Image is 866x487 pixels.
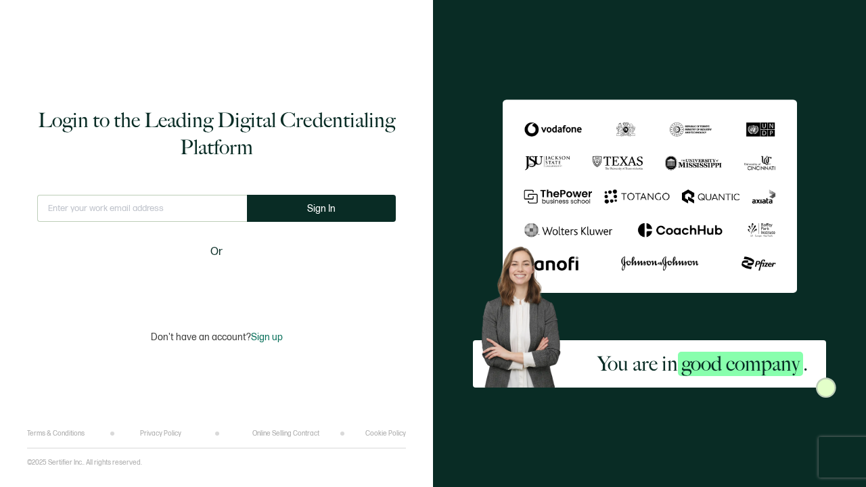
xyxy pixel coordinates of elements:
[132,269,301,299] iframe: Sign in with Google Button
[597,350,808,377] h2: You are in .
[251,331,283,343] span: Sign up
[139,269,294,299] div: Sign in with Google. Opens in new tab
[503,99,797,294] img: Sertifier Login - You are in <span class="strong-h">good company</span>.
[473,239,579,388] img: Sertifier Login - You are in <span class="strong-h">good company</span>. Hero
[210,243,223,260] span: Or
[252,430,319,438] a: Online Selling Contract
[365,430,406,438] a: Cookie Policy
[27,459,142,467] p: ©2025 Sertifier Inc.. All rights reserved.
[27,430,85,438] a: Terms & Conditions
[678,352,803,376] span: good company
[307,204,336,214] span: Sign In
[247,195,396,222] button: Sign In
[37,107,396,161] h1: Login to the Leading Digital Credentialing Platform
[151,331,283,343] p: Don't have an account?
[816,377,836,398] img: Sertifier Login
[140,430,181,438] a: Privacy Policy
[37,195,247,222] input: Enter your work email address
